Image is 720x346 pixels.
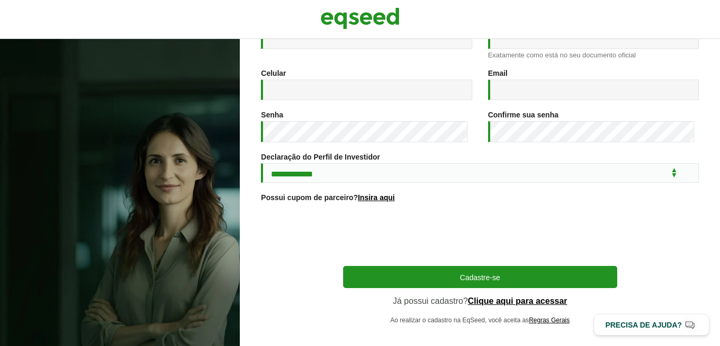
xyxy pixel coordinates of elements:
label: Possui cupom de parceiro? [261,194,395,201]
p: Já possui cadastro? [343,296,617,306]
label: Celular [261,70,286,77]
label: Email [488,70,508,77]
p: Ao realizar o cadastro na EqSeed, você aceita as [343,317,617,324]
a: Clique aqui para acessar [468,297,568,305]
button: Cadastre-se [343,266,617,288]
label: Declaração do Perfil de Investidor [261,153,380,161]
label: Confirme sua senha [488,111,559,118]
label: Senha [261,111,283,118]
a: Regras Gerais [529,317,569,323]
img: EqSeed Logo [320,5,400,32]
iframe: reCAPTCHA [400,214,560,255]
a: Insira aqui [358,194,395,201]
div: Exatamente como está no seu documento oficial [488,52,699,58]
